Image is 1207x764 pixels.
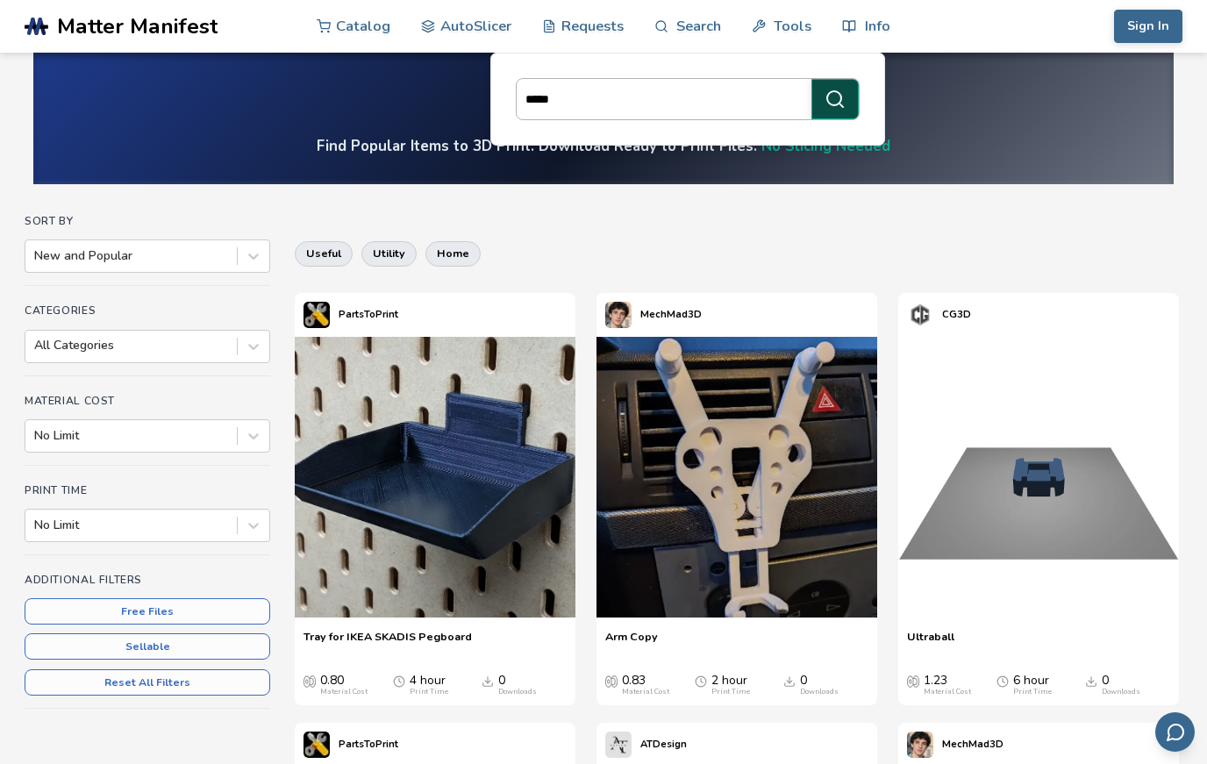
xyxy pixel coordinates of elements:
div: Material Cost [924,688,971,696]
h4: Find Popular Items to 3D Print. Download Ready to Print Files. [317,136,890,156]
div: 0.83 [622,674,669,696]
p: CG3D [942,305,971,324]
span: Downloads [482,674,494,688]
p: PartsToPrint [339,305,398,324]
span: Average Print Time [393,674,405,688]
img: PartsToPrint's profile [304,732,330,758]
p: MechMad3D [942,735,1003,753]
h4: Additional Filters [25,574,270,586]
a: MechMad3D's profileMechMad3D [596,293,711,337]
div: Print Time [711,688,750,696]
a: Arm Copy [605,630,658,656]
h4: Material Cost [25,395,270,407]
div: 0 [498,674,537,696]
span: Average Print Time [996,674,1009,688]
div: Print Time [410,688,448,696]
a: Ultraball [907,630,954,656]
h4: Sort By [25,215,270,227]
a: 1_Print_Preview [898,337,1179,621]
span: Average Cost [605,674,618,688]
input: No Limit [34,429,38,443]
div: 6 hour [1013,674,1052,696]
div: Downloads [800,688,839,696]
p: PartsToPrint [339,735,398,753]
h4: Print Time [25,484,270,496]
p: MechMad3D [640,305,702,324]
img: 1_Print_Preview [898,337,1179,618]
button: Sellable [25,633,270,660]
a: Tray for IKEA SKADIS Pegboard [304,630,472,656]
span: Average Print Time [695,674,707,688]
div: Material Cost [320,688,368,696]
span: Downloads [783,674,796,688]
div: Material Cost [622,688,669,696]
div: Print Time [1013,688,1052,696]
a: CG3D's profileCG3D [898,293,980,337]
button: Sign In [1114,10,1182,43]
button: Free Files [25,598,270,625]
span: Downloads [1085,674,1097,688]
img: ATDesign's profile [605,732,632,758]
input: New and Popular [34,249,38,263]
button: Reset All Filters [25,669,270,696]
h4: Categories [25,304,270,317]
input: All Categories [34,339,38,353]
img: PartsToPrint's profile [304,302,330,328]
img: CG3D's profile [907,302,933,328]
a: No Slicing Needed [761,136,890,156]
input: No Limit [34,518,38,532]
img: MechMad3D's profile [907,732,933,758]
div: 0 [1102,674,1140,696]
button: utility [361,241,417,266]
a: PartsToPrint's profilePartsToPrint [295,293,407,337]
span: Average Cost [304,674,316,688]
img: MechMad3D's profile [605,302,632,328]
button: Send feedback via email [1155,712,1195,752]
div: 1.23 [924,674,971,696]
div: 4 hour [410,674,448,696]
button: home [425,241,481,266]
div: Downloads [1102,688,1140,696]
div: 0 [800,674,839,696]
span: Average Cost [907,674,919,688]
span: Matter Manifest [57,14,218,39]
button: useful [295,241,353,266]
div: 0.80 [320,674,368,696]
div: 2 hour [711,674,750,696]
div: Downloads [498,688,537,696]
p: ATDesign [640,735,687,753]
